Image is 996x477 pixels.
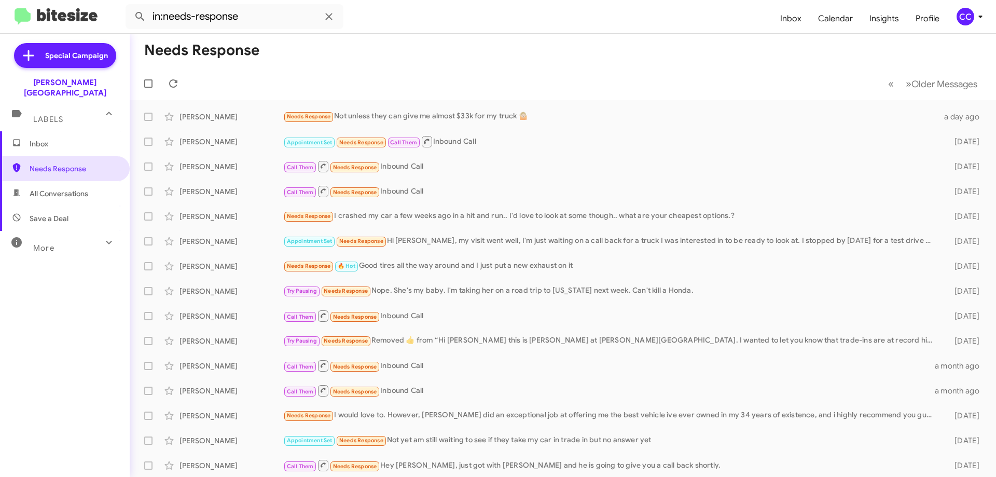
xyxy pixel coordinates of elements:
span: Needs Response [339,437,383,444]
div: [PERSON_NAME] [179,435,283,446]
span: Needs Response [333,463,377,470]
span: All Conversations [30,188,88,199]
span: Appointment Set [287,238,333,244]
span: Save a Deal [30,213,68,224]
span: Labels [33,115,63,124]
div: [PERSON_NAME] [179,311,283,321]
span: « [888,77,894,90]
span: Inbox [30,139,118,149]
a: Inbox [772,4,810,34]
span: Call Them [287,463,314,470]
div: Inbound Call [283,309,938,322]
div: [PERSON_NAME] [179,286,283,296]
span: Needs Response [324,288,368,294]
span: Call Them [287,388,314,395]
div: a day ago [938,112,988,122]
div: [PERSON_NAME] [179,386,283,396]
span: Needs Response [287,113,331,120]
span: Appointment Set [287,139,333,146]
div: [PERSON_NAME] [179,137,283,147]
div: [PERSON_NAME] [179,112,283,122]
span: Needs Response [324,337,368,344]
div: [DATE] [938,236,988,247]
div: [PERSON_NAME] [179,186,283,197]
div: a month ago [935,386,988,396]
div: [PERSON_NAME] [179,261,283,271]
div: I crashed my car a few weeks ago in a hit and run.. I'd love to look at some though.. what are yo... [283,210,938,222]
div: Inbound Call [283,160,938,173]
div: CC [957,8,974,25]
div: [PERSON_NAME] [179,211,283,222]
nav: Page navigation example [882,73,984,94]
span: Call Them [287,189,314,196]
input: Search [126,4,343,29]
div: [DATE] [938,161,988,172]
div: [DATE] [938,211,988,222]
div: Not yet am still waiting to see if they take my car in trade in but no answer yet [283,434,938,446]
div: [DATE] [938,286,988,296]
span: » [906,77,911,90]
div: Hi [PERSON_NAME], my visit went well, I'm just waiting on a call back for a truck I was intereste... [283,235,938,247]
span: Special Campaign [45,50,108,61]
button: Next [900,73,984,94]
span: Needs Response [287,263,331,269]
div: [DATE] [938,411,988,421]
span: Needs Response [287,412,331,419]
div: a month ago [935,361,988,371]
span: Needs Response [333,314,377,320]
span: Call Them [287,314,314,320]
div: Removed ‌👍‌ from “ Hi [PERSON_NAME] this is [PERSON_NAME] at [PERSON_NAME][GEOGRAPHIC_DATA]. I wa... [283,335,938,347]
a: Special Campaign [14,43,116,68]
div: [PERSON_NAME] [179,336,283,346]
span: Call Them [287,164,314,171]
span: More [33,243,54,253]
span: 🔥 Hot [338,263,355,269]
div: [DATE] [938,186,988,197]
span: Needs Response [333,388,377,395]
a: Calendar [810,4,861,34]
div: [PERSON_NAME] [179,460,283,471]
div: [DATE] [938,460,988,471]
span: Needs Response [333,363,377,370]
span: Needs Response [30,163,118,174]
span: Needs Response [339,139,383,146]
h1: Needs Response [144,42,259,59]
div: I would love to. However, [PERSON_NAME] did an exceptional job at offering me the best vehicle iv... [283,410,938,421]
div: [DATE] [938,311,988,321]
div: Good tires all the way around and I just put a new exhaust on it [283,260,938,272]
a: Profile [907,4,948,34]
div: [PERSON_NAME] [179,361,283,371]
div: Hey [PERSON_NAME], just got with [PERSON_NAME] and he is going to give you a call back shortly. [283,459,938,472]
div: [DATE] [938,137,988,147]
span: Try Pausing [287,337,317,344]
span: Appointment Set [287,437,333,444]
div: Inbound Call [283,135,938,148]
div: Inbound Call [283,359,935,372]
span: Try Pausing [287,288,317,294]
span: Needs Response [339,238,383,244]
div: Not unless they can give me almost $33k for my truck 🤷🏼 [283,111,938,122]
div: [DATE] [938,435,988,446]
button: CC [948,8,985,25]
a: Insights [861,4,907,34]
div: [DATE] [938,336,988,346]
div: [DATE] [938,261,988,271]
span: Call Them [287,363,314,370]
button: Previous [882,73,900,94]
div: Nope. She's my baby. I'm taking her on a road trip to [US_STATE] next week. Can't kill a Honda. [283,285,938,297]
div: [PERSON_NAME] [179,411,283,421]
span: Needs Response [287,213,331,220]
span: Call Them [390,139,417,146]
div: [PERSON_NAME] [179,161,283,172]
div: Inbound Call [283,384,935,397]
span: Needs Response [333,164,377,171]
span: Older Messages [911,78,977,90]
span: Needs Response [333,189,377,196]
div: [PERSON_NAME] [179,236,283,247]
div: Inbound Call [283,185,938,198]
